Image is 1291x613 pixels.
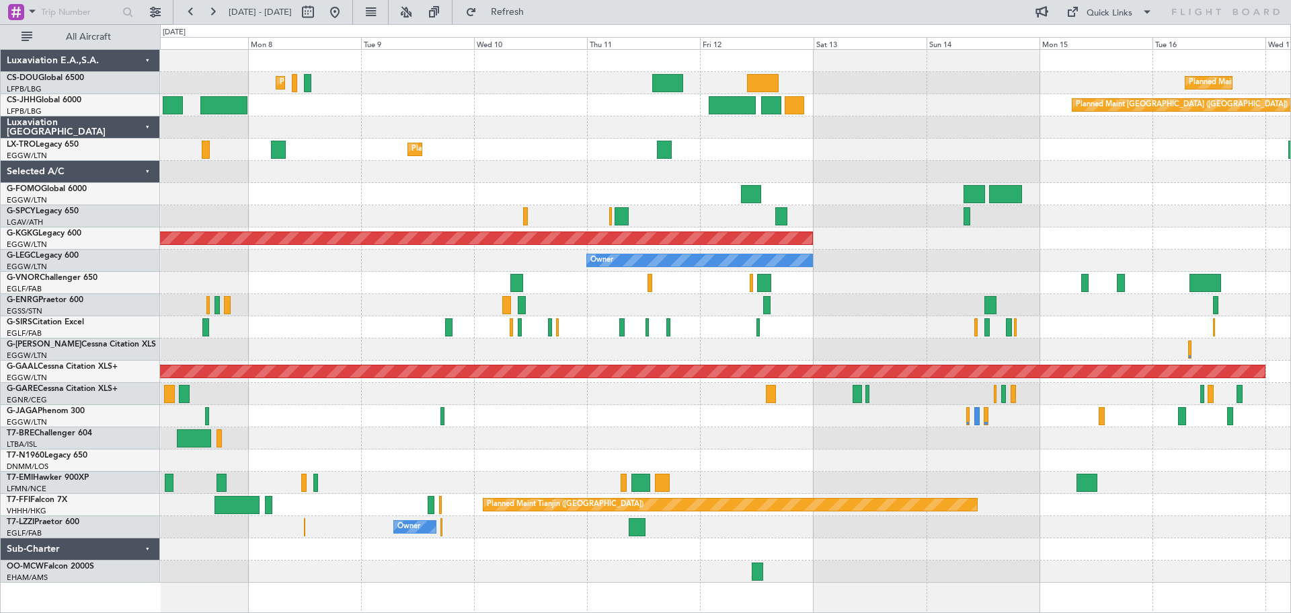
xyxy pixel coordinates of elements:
[7,563,94,571] a: OO-MCWFalcon 2000S
[7,274,97,282] a: G-VNORChallenger 650
[7,151,47,161] a: EGGW/LTN
[361,37,474,49] div: Tue 9
[7,274,40,282] span: G-VNOR
[7,506,46,516] a: VHHH/HKG
[1060,1,1159,23] button: Quick Links
[15,26,146,48] button: All Aircraft
[7,141,36,149] span: LX-TRO
[459,1,540,23] button: Refresh
[814,37,927,49] div: Sat 13
[7,484,46,494] a: LFMN/NCE
[7,496,67,504] a: T7-FFIFalcon 7X
[7,240,47,250] a: EGGW/LTN
[7,296,83,304] a: G-ENRGPraetor 600
[7,407,85,415] a: G-JAGAPhenom 300
[7,207,79,215] a: G-SPCYLegacy 650
[487,495,643,515] div: Planned Maint Tianjin ([GEOGRAPHIC_DATA])
[7,363,118,371] a: G-GAALCessna Citation XLS+
[7,407,38,415] span: G-JAGA
[7,252,36,260] span: G-LEGC
[7,474,89,482] a: T7-EMIHawker 900XP
[474,37,587,49] div: Wed 10
[163,27,186,38] div: [DATE]
[7,340,156,349] a: G-[PERSON_NAME]Cessna Citation XLS
[7,318,32,326] span: G-SIRS
[7,141,79,149] a: LX-TROLegacy 650
[479,7,536,17] span: Refresh
[7,439,37,449] a: LTBA/ISL
[7,106,42,116] a: LFPB/LBG
[7,195,47,205] a: EGGW/LTN
[7,395,47,405] a: EGNR/CEG
[397,517,420,537] div: Owner
[7,373,47,383] a: EGGW/LTN
[7,318,84,326] a: G-SIRSCitation Excel
[7,573,48,583] a: EHAM/AMS
[412,139,500,159] div: Planned Maint Dusseldorf
[7,96,81,104] a: CS-JHHGlobal 6000
[7,429,92,437] a: T7-BREChallenger 604
[7,518,34,526] span: T7-LZZI
[7,284,42,294] a: EGLF/FAB
[7,528,42,538] a: EGLF/FAB
[7,385,38,393] span: G-GARE
[7,185,41,193] span: G-FOMO
[41,2,118,22] input: Trip Number
[7,252,79,260] a: G-LEGCLegacy 600
[590,250,613,271] div: Owner
[7,229,38,238] span: G-KGKG
[7,217,43,227] a: LGAV/ATH
[229,6,292,18] span: [DATE] - [DATE]
[248,37,361,49] div: Mon 8
[7,262,47,272] a: EGGW/LTN
[700,37,813,49] div: Fri 12
[7,296,38,304] span: G-ENRG
[7,385,118,393] a: G-GARECessna Citation XLS+
[7,306,42,316] a: EGSS/STN
[7,351,47,361] a: EGGW/LTN
[587,37,700,49] div: Thu 11
[1087,7,1132,20] div: Quick Links
[7,207,36,215] span: G-SPCY
[7,474,33,482] span: T7-EMI
[7,518,79,526] a: T7-LZZIPraetor 600
[280,73,492,93] div: Planned Maint [GEOGRAPHIC_DATA] ([GEOGRAPHIC_DATA])
[7,452,44,460] span: T7-N1960
[7,452,87,460] a: T7-N1960Legacy 650
[7,363,38,371] span: G-GAAL
[7,74,38,82] span: CS-DOU
[7,417,47,427] a: EGGW/LTN
[7,429,34,437] span: T7-BRE
[7,328,42,338] a: EGLF/FAB
[7,74,84,82] a: CS-DOUGlobal 6500
[7,84,42,94] a: LFPB/LBG
[7,563,44,571] span: OO-MCW
[7,496,30,504] span: T7-FFI
[7,462,48,472] a: DNMM/LOS
[35,32,142,42] span: All Aircraft
[7,185,87,193] a: G-FOMOGlobal 6000
[927,37,1040,49] div: Sun 14
[1076,95,1288,115] div: Planned Maint [GEOGRAPHIC_DATA] ([GEOGRAPHIC_DATA])
[135,37,248,49] div: Sun 7
[1152,37,1265,49] div: Tue 16
[7,229,81,238] a: G-KGKGLegacy 600
[1040,37,1152,49] div: Mon 15
[7,340,81,349] span: G-[PERSON_NAME]
[7,96,36,104] span: CS-JHH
